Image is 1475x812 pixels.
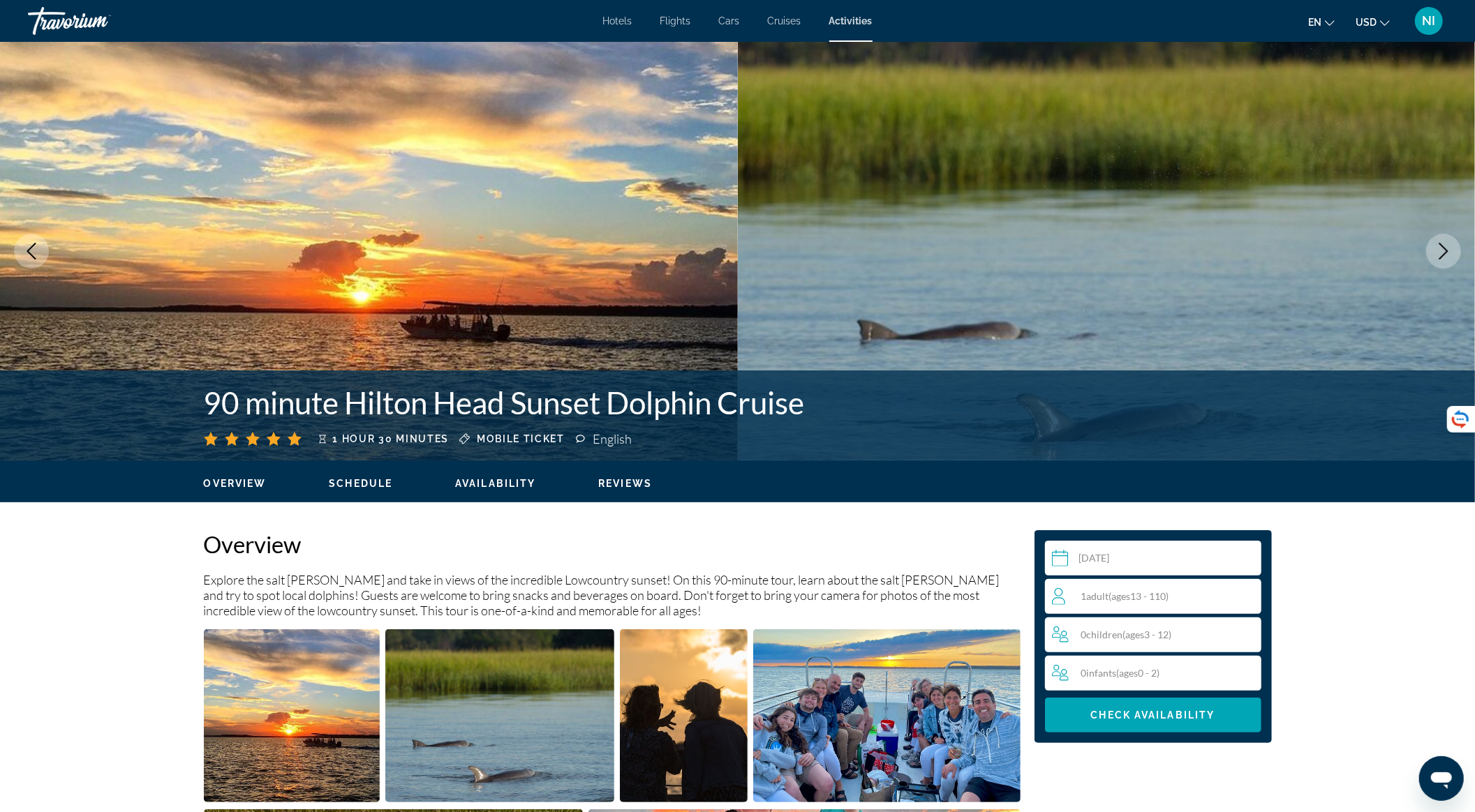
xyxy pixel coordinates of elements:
[1423,14,1436,28] span: NI
[1308,17,1321,28] span: en
[1081,629,1172,640] span: 0
[598,478,652,489] span: Reviews
[204,629,380,803] button: Open full-screen image slider
[329,478,392,489] span: Schedule
[1091,709,1215,721] span: Check Availability
[1120,667,1139,679] span: ages
[1045,579,1261,691] button: Travelers: 1 adult, 0 children
[329,477,392,490] button: Schedule
[204,478,267,489] span: Overview
[1123,629,1172,640] span: ( 3 - 12)
[333,433,450,444] span: 1 hour 30 minutes
[753,629,1021,803] button: Open full-screen image slider
[1081,590,1169,602] span: 1
[1426,234,1461,269] button: Next image
[385,629,614,803] button: Open full-screen image slider
[1117,667,1160,679] span: ( 0 - 2)
[1081,667,1160,679] span: 0
[1308,12,1335,32] button: Change language
[1411,6,1447,36] button: User Menu
[1087,629,1123,640] span: Children
[1087,590,1109,602] span: Adult
[1356,17,1377,28] span: USD
[719,15,740,27] a: Cars
[455,478,535,489] span: Availability
[477,433,565,444] span: Mobile ticket
[1112,590,1131,602] span: ages
[768,15,801,27] a: Cruises
[1087,667,1117,679] span: Infants
[204,530,1021,558] h2: Overview
[593,431,635,446] div: English
[204,477,267,490] button: Overview
[1126,629,1145,640] span: ages
[1356,12,1390,32] button: Change currency
[28,3,168,39] a: Travorium
[14,234,49,269] button: Previous image
[455,477,535,490] button: Availability
[1419,756,1464,801] iframe: Кнопка для запуску вікна повідомлень
[598,477,652,490] button: Reviews
[204,384,1048,421] h1: 90 minute Hilton Head Sunset Dolphin Cruise
[620,629,748,803] button: Open full-screen image slider
[1109,590,1169,602] span: ( 13 - 110)
[829,15,873,27] a: Activities
[603,15,632,27] a: Hotels
[660,15,691,27] a: Flights
[204,572,1021,618] p: Explore the salt [PERSON_NAME] and take in views of the incredible Lowcountry sunset! On this 90-...
[1045,698,1261,732] button: Check Availability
